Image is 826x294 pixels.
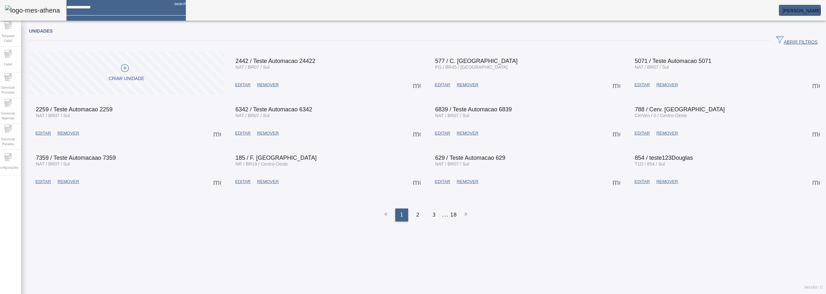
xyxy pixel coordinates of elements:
[635,113,687,118] span: CerVen / 0 / Centro-Oeste
[236,161,288,167] span: NR / BR19 / Centro-Oeste
[35,178,51,185] span: EDITAR
[631,176,653,188] button: EDITAR
[457,178,478,185] span: REMOVER
[236,106,312,113] span: 6342 / Teste Automacao 6342
[2,60,14,69] span: Fabril
[634,82,650,88] span: EDITAR
[257,178,279,185] span: REMOVER
[211,176,223,188] button: Mais
[610,127,622,139] button: Mais
[457,130,478,137] span: REMOVER
[236,58,316,64] span: 2442 / Teste Automacao 24422
[416,211,419,219] span: 2
[232,176,254,188] button: EDITAR
[411,79,423,91] button: Mais
[804,285,823,289] span: Versão: ()
[453,176,481,188] button: REMOVER
[631,127,653,139] button: EDITAR
[435,113,469,118] span: NAT / BR07 / Sul
[236,155,317,161] span: 185 / F. [GEOGRAPHIC_DATA]
[236,65,269,70] span: NAT / BR07 / Sul
[635,58,711,64] span: 5071 / Teste Automacao 5071
[36,161,70,167] span: NAT / BR07 / Sul
[432,176,454,188] button: EDITAR
[435,130,450,137] span: EDITAR
[776,36,818,46] span: ABRIR FILTROS
[635,106,725,113] span: 788 / Cerv. [GEOGRAPHIC_DATA]
[771,35,823,46] button: ABRIR FILTROS
[435,106,512,113] span: 6839 / Teste Automacao 6839
[254,79,282,91] button: REMOVER
[432,127,454,139] button: EDITAR
[432,211,436,219] span: 3
[453,127,481,139] button: REMOVER
[211,127,223,139] button: Mais
[257,82,279,88] span: REMOVER
[450,208,457,221] li: 18
[635,155,693,161] span: 854 / teste123Douglas
[810,127,822,139] button: Mais
[435,65,508,70] span: PG / BR45 / [GEOGRAPHIC_DATA]
[235,130,251,137] span: EDITAR
[235,82,251,88] span: EDITAR
[653,176,681,188] button: REMOVER
[109,76,144,82] div: Criar unidade
[453,79,481,91] button: REMOVER
[435,82,450,88] span: EDITAR
[810,176,822,188] button: Mais
[411,127,423,139] button: Mais
[653,127,681,139] button: REMOVER
[653,79,681,91] button: REMOVER
[54,127,82,139] button: REMOVER
[634,130,650,137] span: EDITAR
[29,51,224,95] button: Criar unidade
[32,127,54,139] button: EDITAR
[54,176,82,188] button: REMOVER
[631,79,653,91] button: EDITAR
[5,5,60,15] img: logo-mes-athena
[57,130,79,137] span: REMOVER
[435,58,518,64] span: 577 / C. [GEOGRAPHIC_DATA]
[236,113,269,118] span: NAT / BR07 / Sul
[635,65,669,70] span: NAT / BR07 / Sul
[435,161,469,167] span: NAT / BR07 / Sul
[435,155,506,161] span: 629 / Teste Automacao 629
[783,8,821,13] span: [PERSON_NAME]
[635,161,665,167] span: T1D / 854 / Sul
[432,79,454,91] button: EDITAR
[610,79,622,91] button: Mais
[411,176,423,188] button: Mais
[656,130,678,137] span: REMOVER
[254,127,282,139] button: REMOVER
[457,82,478,88] span: REMOVER
[634,178,650,185] span: EDITAR
[232,127,254,139] button: EDITAR
[29,28,53,34] span: Unidades
[36,106,113,113] span: 2259 / Teste Automacao 2259
[36,155,116,161] span: 7359 / Teste Automacaao 7359
[810,79,822,91] button: Mais
[36,113,70,118] span: NAT / BR07 / Sul
[57,178,79,185] span: REMOVER
[32,176,54,188] button: EDITAR
[257,130,279,137] span: REMOVER
[435,178,450,185] span: EDITAR
[254,176,282,188] button: REMOVER
[235,178,251,185] span: EDITAR
[610,176,622,188] button: Mais
[232,79,254,91] button: EDITAR
[656,82,678,88] span: REMOVER
[442,208,448,221] li: ...
[35,130,51,137] span: EDITAR
[656,178,678,185] span: REMOVER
